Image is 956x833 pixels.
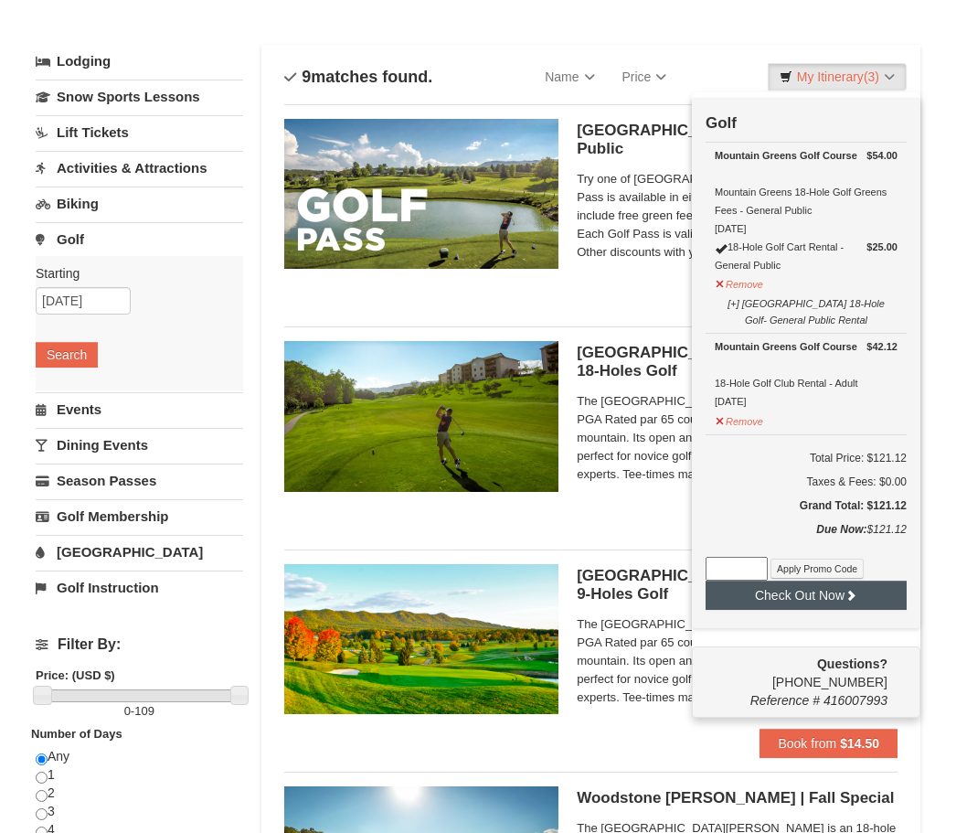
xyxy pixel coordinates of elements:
strong: $42.12 [866,337,898,356]
button: Search [36,342,98,368]
button: Check Out Now [706,581,907,610]
span: 416007993 [823,693,887,708]
div: Mountain Greens Golf Course [715,146,898,165]
a: Price [609,59,681,95]
h5: [GEOGRAPHIC_DATA] Golf Pass - General Public [577,122,898,158]
div: 18-Hole Golf Cart Rental - General Public [715,238,898,274]
span: The [GEOGRAPHIC_DATA][PERSON_NAME] is an 18-hole PGA Rated par 65 course situated at the base of ... [577,615,898,707]
strong: $14.50 [840,736,879,751]
h5: [GEOGRAPHIC_DATA][PERSON_NAME] | 18-Holes Golf [577,344,898,380]
strong: Number of Days [31,727,122,741]
img: 6619859-87-49ad91d4.jpg [284,564,558,714]
h5: [GEOGRAPHIC_DATA][PERSON_NAME] | 9-Holes Golf [577,567,898,603]
a: Dining Events [36,428,243,462]
div: 18-Hole Golf Club Rental - Adult [DATE] [715,337,898,411]
h5: Grand Total: $121.12 [706,497,907,515]
span: (3) [864,69,879,84]
div: Taxes & Fees: $0.00 [706,473,907,491]
span: 9 [302,68,311,86]
h6: Total Price: $121.12 [706,449,907,467]
img: 6619859-85-1f84791f.jpg [284,341,558,491]
a: Golf Membership [36,499,243,533]
button: Apply Promo Code [770,559,864,579]
button: [+] [GEOGRAPHIC_DATA] 18-Hole Golf- General Public Rental [715,290,898,329]
strong: Price: (USD $) [36,668,115,682]
a: My Itinerary(3) [768,63,907,91]
div: $121.12 [706,520,907,557]
a: Golf Instruction [36,571,243,604]
span: 0 [124,704,131,718]
a: Name [531,59,608,95]
a: Events [36,392,243,426]
a: Lift Tickets [36,115,243,149]
strong: Golf [706,114,737,132]
span: The [GEOGRAPHIC_DATA][PERSON_NAME] is an 18-hole PGA Rated par 65 course situated at the base of ... [577,392,898,484]
a: Snow Sports Lessons [36,80,243,113]
button: Book from $14.50 [759,729,898,758]
button: Remove [715,408,764,431]
div: Mountain Greens 18-Hole Golf Greens Fees - General Public [DATE] [715,146,898,238]
span: 109 [134,704,154,718]
img: 6619859-108-f6e09677.jpg [284,119,558,269]
a: Activities & Attractions [36,151,243,185]
label: Starting [36,264,229,283]
div: Mountain Greens Golf Course [715,337,898,356]
a: [GEOGRAPHIC_DATA] [36,535,243,569]
a: Golf [36,222,243,256]
span: Reference # [750,693,820,708]
strong: Questions? [817,657,887,671]
a: Lodging [36,45,243,78]
a: Biking [36,187,243,220]
h5: Woodstone [PERSON_NAME] | Fall Special [577,789,898,807]
strong: $54.00 [866,146,898,165]
button: Remove [715,271,764,294]
span: Try one of [GEOGRAPHIC_DATA]'s Golf Passes. The Golf Pass is available in either 3, 5 or 7 round ... [577,170,898,262]
strong: $25.00 [866,241,898,252]
h4: matches found. [284,68,432,86]
span: [PHONE_NUMBER] [706,655,887,689]
span: Book from [778,736,836,751]
a: Season Passes [36,464,243,497]
h4: Filter By: [36,636,243,653]
strong: Due Now: [816,523,866,536]
label: - [36,702,243,721]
